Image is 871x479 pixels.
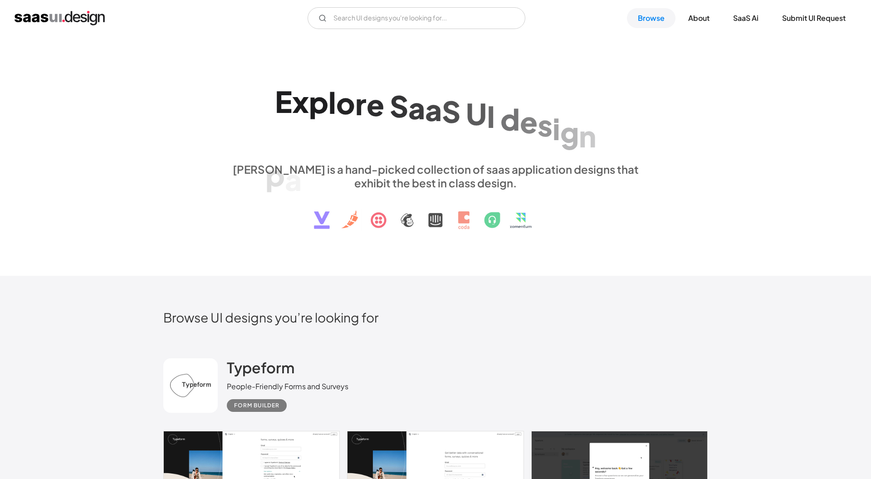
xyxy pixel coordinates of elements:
[227,358,294,381] a: Typeform
[677,8,720,28] a: About
[408,90,425,125] div: a
[487,99,495,134] div: I
[227,84,644,154] h1: Explore SaaS UI design patterns & interactions.
[538,108,553,142] div: s
[466,96,487,131] div: U
[298,190,573,237] img: text, icon, saas logo
[285,161,302,196] div: a
[292,84,309,119] div: x
[265,157,285,192] div: p
[309,84,328,119] div: p
[355,86,367,121] div: r
[500,102,520,137] div: d
[15,11,105,25] a: home
[163,309,708,325] h2: Browse UI designs you’re looking for
[234,400,279,411] div: Form Builder
[560,114,579,149] div: g
[227,381,348,392] div: People-Friendly Forms and Surveys
[722,8,769,28] a: SaaS Ai
[771,8,856,28] a: Submit UI Request
[227,162,644,190] div: [PERSON_NAME] is a hand-picked collection of saas application designs that exhibit the best in cl...
[425,92,442,127] div: a
[520,104,538,139] div: e
[367,87,384,122] div: e
[336,85,355,120] div: o
[308,7,525,29] input: Search UI designs you're looking for...
[442,94,460,129] div: S
[328,84,336,119] div: l
[390,88,408,123] div: S
[627,8,675,28] a: Browse
[275,84,292,119] div: E
[553,111,560,146] div: i
[308,7,525,29] form: Email Form
[227,358,294,376] h2: Typeform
